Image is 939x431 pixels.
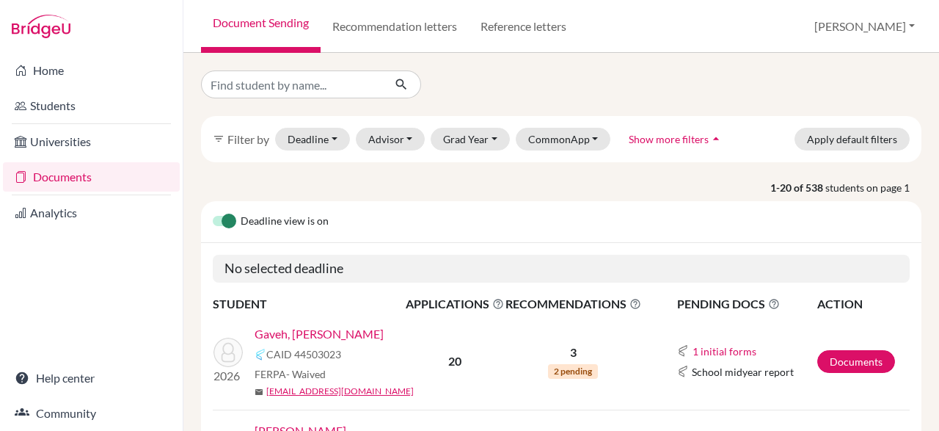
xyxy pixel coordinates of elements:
[3,399,180,428] a: Community
[3,127,180,156] a: Universities
[213,294,405,314] th: STUDENT
[548,364,598,379] span: 2 pending
[816,294,910,314] th: ACTION
[448,354,461,368] b: 20
[3,56,180,85] a: Home
[794,128,910,151] button: Apply default filters
[3,162,180,192] a: Documents
[213,338,243,367] img: Gaveh, Madisyn Enyonam
[692,343,757,360] button: 1 initial forms
[255,325,384,343] a: Gaveh, [PERSON_NAME]
[692,364,794,380] span: School midyear report
[213,367,243,385] p: 2026
[213,133,224,145] i: filter_list
[255,349,266,361] img: Common App logo
[808,12,921,40] button: [PERSON_NAME]
[12,15,70,38] img: Bridge-U
[616,128,736,151] button: Show more filtersarrow_drop_up
[227,132,269,146] span: Filter by
[431,128,510,151] button: Grad Year
[255,366,326,382] span: FERPA
[516,128,611,151] button: CommonApp
[266,347,341,362] span: CAID 44503023
[709,131,723,146] i: arrow_drop_up
[677,295,816,313] span: PENDING DOCS
[505,295,641,313] span: RECOMMENDATIONS
[677,345,689,357] img: Common App logo
[255,388,263,396] span: mail
[286,368,326,380] span: - Waived
[3,198,180,228] a: Analytics
[213,255,910,283] h5: No selected deadline
[3,363,180,393] a: Help center
[505,344,641,361] p: 3
[770,180,825,195] strong: 1-20 of 538
[406,295,504,313] span: APPLICATIONS
[677,366,689,377] img: Common App logo
[266,385,414,398] a: [EMAIL_ADDRESS][DOMAIN_NAME]
[201,70,383,98] input: Find student by name...
[275,128,350,151] button: Deadline
[3,91,180,120] a: Students
[629,133,709,145] span: Show more filters
[825,180,921,195] span: students on page 1
[356,128,425,151] button: Advisor
[241,213,329,231] span: Deadline view is on
[817,350,895,373] a: Documents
